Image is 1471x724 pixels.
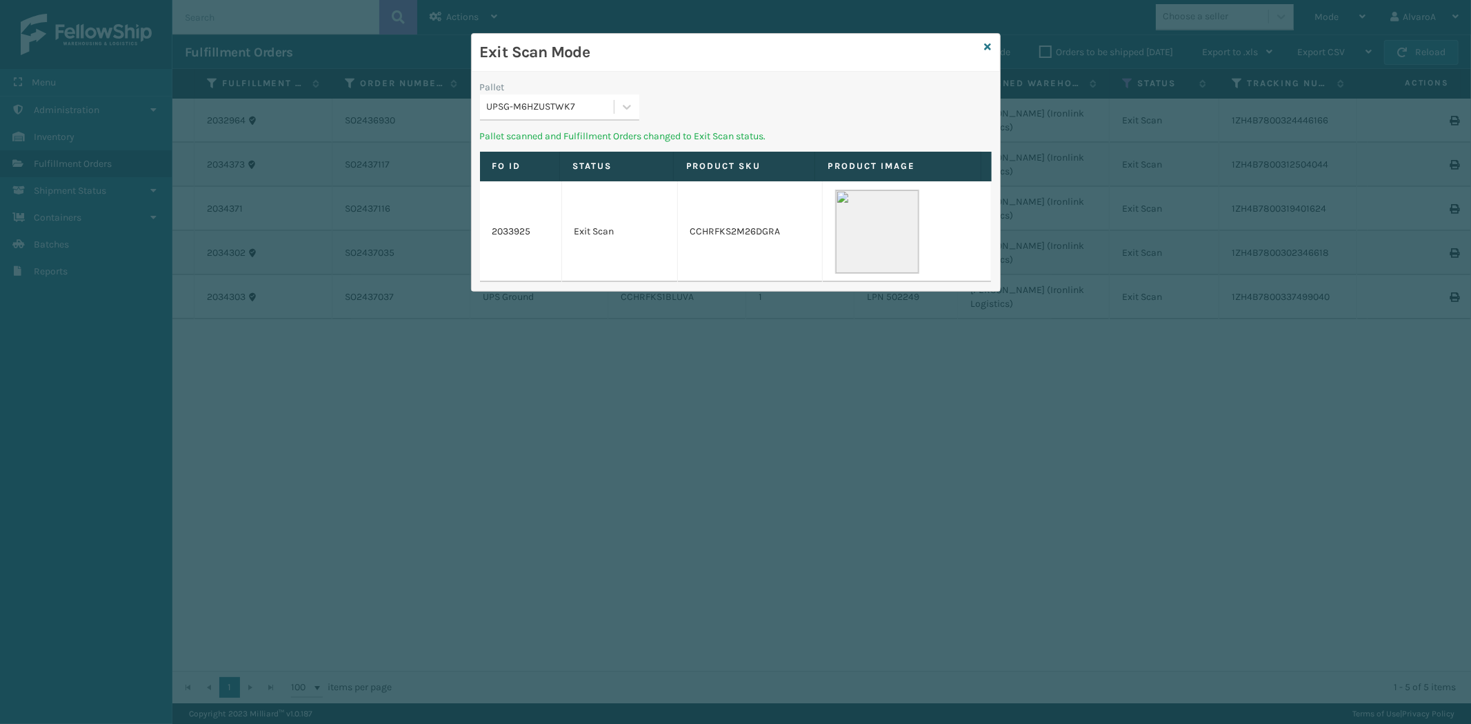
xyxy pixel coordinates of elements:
[492,225,531,239] a: 2033925
[686,160,803,172] label: Product SKU
[678,181,823,282] td: CCHRFKS2M26DGRA
[492,160,548,172] label: FO ID
[480,42,979,63] h3: Exit Scan Mode
[480,129,992,143] p: Pallet scanned and Fulfillment Orders changed to Exit Scan status.
[480,80,505,94] label: Pallet
[572,160,661,172] label: Status
[835,190,919,274] img: 51104088640_40f294f443_o-scaled-700x700.jpg
[487,100,615,114] div: UPSG-M6HZUSTWK7
[562,181,678,282] td: Exit Scan
[828,160,968,172] label: Product Image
